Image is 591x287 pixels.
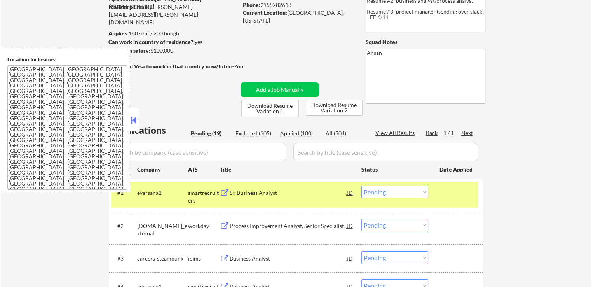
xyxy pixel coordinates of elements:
[237,63,259,70] div: no
[280,129,319,137] div: Applied (180)
[191,129,230,137] div: Pending (19)
[346,251,354,265] div: JD
[108,30,238,37] div: 180 sent / 200 bought
[108,38,195,45] strong: Can work in country of residence?:
[137,166,188,173] div: Company
[188,189,220,204] div: smartrecruiters
[188,166,220,173] div: ATS
[235,129,274,137] div: Excluded (305)
[241,82,319,97] button: Add a Job Manually
[117,255,131,262] div: #3
[230,222,347,230] div: Process Improvement Analyst, Senior Specialist
[243,9,287,16] strong: Current Location:
[366,38,485,46] div: Squad Notes
[108,38,235,46] div: yes
[117,189,131,197] div: #1
[111,143,286,161] input: Search by company (case sensitive)
[346,219,354,233] div: JD
[361,162,428,176] div: Status
[439,166,474,173] div: Date Applied
[443,129,461,137] div: 1 / 1
[230,189,347,197] div: Sr. Business Analyst
[230,255,347,262] div: Business Analyst
[137,255,188,262] div: careers-steampunk
[108,47,150,54] strong: Minimum salary:
[109,3,149,10] strong: Mailslurp Email:
[306,100,363,116] button: Download Resume Variation 2
[137,189,188,197] div: eversana1
[7,56,127,63] div: Location Inclusions:
[111,126,188,135] div: Applications
[137,222,188,237] div: [DOMAIN_NAME]_external
[220,166,354,173] div: Title
[117,222,131,230] div: #2
[243,9,353,24] div: [GEOGRAPHIC_DATA], [US_STATE]
[461,129,474,137] div: Next
[108,47,238,54] div: $100,000
[188,255,220,262] div: icims
[241,100,299,117] button: Download Resume Variation 1
[108,30,129,37] strong: Applies:
[293,143,478,161] input: Search by title (case sensitive)
[188,222,220,230] div: workday
[326,129,364,137] div: All (504)
[426,129,438,137] div: Back
[243,2,260,8] strong: Phone:
[375,129,417,137] div: View All Results
[109,63,238,70] strong: Will need Visa to work in that country now/future?:
[346,185,354,199] div: JD
[243,1,353,9] div: 2155282618
[109,3,238,26] div: [PERSON_NAME][EMAIL_ADDRESS][PERSON_NAME][DOMAIN_NAME]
